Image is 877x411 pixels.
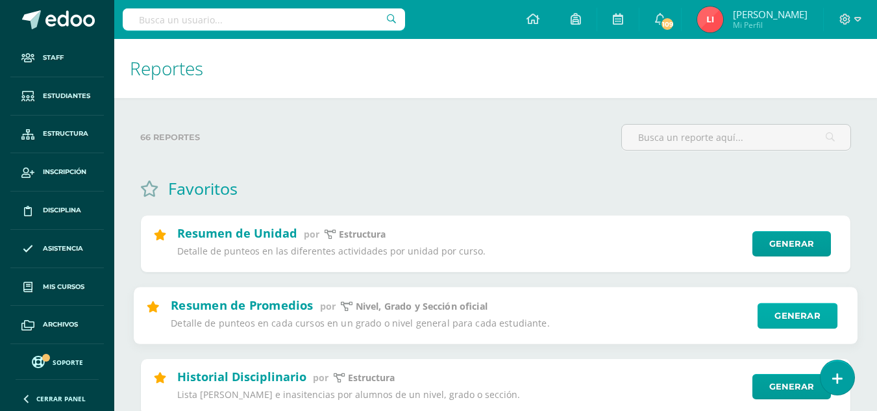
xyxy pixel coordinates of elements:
a: Generar [758,303,837,329]
p: Detalle de punteos en las diferentes actividades por unidad por curso. [177,245,744,257]
p: Estructura [348,372,395,384]
span: Mi Perfil [733,19,808,31]
span: Archivos [43,319,78,330]
h1: Favoritos [168,177,238,199]
a: Generar [752,374,831,399]
span: Reportes [130,56,203,81]
p: estructura [339,229,386,240]
a: Archivos [10,306,104,344]
h2: Resumen de Unidad [177,225,297,241]
h2: Historial Disciplinario [177,369,306,384]
span: Staff [43,53,64,63]
a: Staff [10,39,104,77]
label: 66 reportes [140,124,611,151]
span: Mis cursos [43,282,84,292]
a: Mis cursos [10,268,104,306]
span: 109 [660,17,674,31]
input: Busca un reporte aquí... [622,125,850,150]
a: Inscripción [10,153,104,192]
span: [PERSON_NAME] [733,8,808,21]
span: Inscripción [43,167,86,177]
span: por [313,371,328,384]
span: Asistencia [43,243,83,254]
a: Estudiantes [10,77,104,116]
p: Lista [PERSON_NAME] e inasitencias por alumnos de un nivel, grado o sección. [177,389,744,401]
a: Soporte [16,353,99,370]
span: Estudiantes [43,91,90,101]
span: Estructura [43,129,88,139]
h2: Resumen de Promedios [171,297,313,312]
span: Disciplina [43,205,81,216]
span: por [304,228,319,240]
a: Estructura [10,116,104,154]
span: Soporte [53,358,83,367]
input: Busca un usuario... [123,8,405,31]
span: por [320,299,336,312]
span: Cerrar panel [36,394,86,403]
p: Nivel, Grado y Sección oficial [356,300,488,312]
a: Generar [752,231,831,256]
img: 2bf24b1c653503e6dc775f559f9b2e03.png [697,6,723,32]
a: Asistencia [10,230,104,268]
a: Disciplina [10,192,104,230]
p: Detalle de punteos en cada cursos en un grado o nivel general para cada estudiante. [171,318,748,330]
